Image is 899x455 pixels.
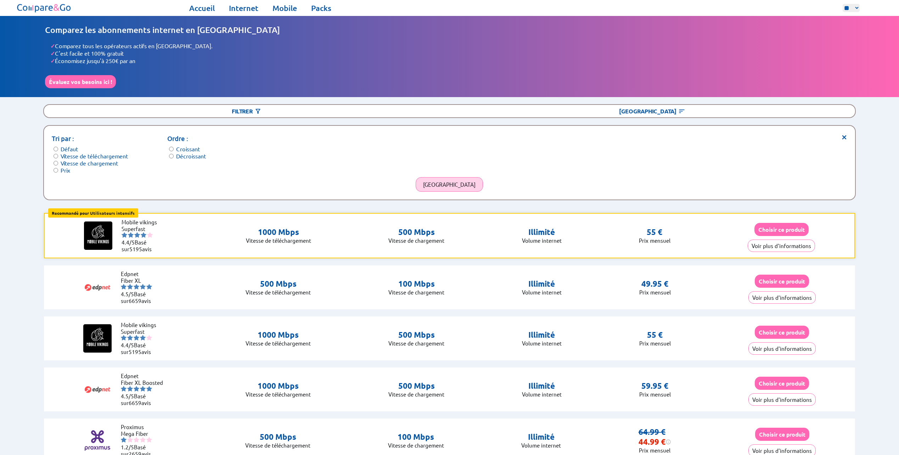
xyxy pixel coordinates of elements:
[246,237,311,244] p: Vitesse de télé­chargement
[134,437,139,443] img: starnr3
[522,237,562,244] p: Volume internet
[84,221,112,250] img: Logo of Mobile vikings
[121,430,163,437] li: Mega Fiber
[639,437,671,447] div: 44.99 €
[748,294,816,301] a: Voir plus d'informations
[146,386,152,392] img: starnr5
[129,348,141,355] span: 5195
[134,284,139,290] img: starnr3
[754,223,809,236] button: Choisir ce produit
[521,442,561,449] p: Volume internet
[246,340,311,347] p: Vitesse de télé­chargement
[121,437,127,443] img: starnr1
[388,227,444,237] p: 500 Mbps
[755,431,809,438] a: Choisir ce produit
[416,177,483,192] button: [GEOGRAPHIC_DATA]
[121,379,163,386] li: Fiber XL Boosted
[83,375,112,404] img: Logo of Edpnet
[16,2,73,14] img: Logo of Compare&Go
[639,391,671,398] p: Prix mensuel
[254,108,262,115] img: Bouton pour ouvrir la section des filtres
[748,396,816,403] a: Voir plus d'informations
[754,226,809,233] a: Choisir ce produit
[748,393,816,406] button: Voir plus d'informations
[146,335,152,341] img: starnr5
[522,279,562,289] p: Illimité
[50,50,854,57] li: C'est facile et 100% gratuit
[522,381,562,391] p: Illimité
[246,391,311,398] p: Vitesse de télé­chargement
[388,237,444,244] p: Vitesse de chargement
[388,340,444,347] p: Vitesse de chargement
[44,105,450,117] div: Filtrer
[121,423,163,430] li: Proximus
[449,105,855,117] div: [GEOGRAPHIC_DATA]
[522,391,562,398] p: Volume internet
[121,444,134,450] span: 1.2/5
[129,297,141,304] span: 6659
[121,393,163,406] li: Basé sur avis
[50,42,55,50] span: ✓
[50,50,55,57] span: ✓
[639,289,671,296] p: Prix mensuel
[748,342,816,355] button: Voir plus d'informations
[388,330,444,340] p: 500 Mbps
[665,439,671,445] img: information
[121,342,134,348] span: 4.4/5
[122,239,164,252] li: Basé sur avis
[128,232,134,238] img: starnr2
[140,284,146,290] img: starnr4
[61,152,128,159] label: Vitesse de téléchargement
[229,3,258,13] a: Internet
[522,340,562,347] p: Volume internet
[388,432,444,442] p: 100 Mbps
[121,342,163,355] li: Basé sur avis
[639,427,665,437] s: 64.99 €
[83,324,112,353] img: Logo of Mobile vikings
[122,232,127,238] img: starnr1
[755,380,809,387] a: Choisir ce produit
[146,284,152,290] img: starnr5
[134,335,139,341] img: starnr3
[755,428,809,441] button: Choisir ce produit
[522,289,562,296] p: Volume internet
[121,386,127,392] img: starnr1
[755,326,809,339] button: Choisir ce produit
[748,240,815,252] button: Voir plus d'informations
[61,167,70,174] label: Prix
[522,330,562,340] p: Illimité
[121,277,163,284] li: Fiber XL
[61,145,78,152] label: Défaut
[83,426,112,455] img: Logo of Proximus
[127,437,133,443] img: starnr2
[748,447,816,454] a: Voir plus d'informations
[127,284,133,290] img: starnr2
[121,284,127,290] img: starnr1
[140,437,146,443] img: starnr4
[311,3,331,13] a: Packs
[272,3,297,13] a: Mobile
[134,386,139,392] img: starnr3
[45,75,116,88] button: Évaluez vos besoins ici !
[176,145,200,152] label: Croissant
[45,25,854,35] h1: Comparez les abonnements internet en [GEOGRAPHIC_DATA]
[522,227,562,237] p: Illimité
[748,291,816,304] button: Voir plus d'informations
[678,108,685,115] img: Bouton pour ouvrir la section de tri
[61,159,118,167] label: Vitesse de chargement
[246,381,311,391] p: 1000 Mbps
[641,381,668,391] p: 59.95 €
[121,335,127,341] img: starnr1
[52,134,128,144] p: Tri par :
[121,291,134,297] span: 4.5/5
[127,335,133,341] img: starnr2
[121,372,163,379] li: Edpnet
[140,386,146,392] img: starnr4
[140,335,146,341] img: starnr4
[189,3,215,13] a: Accueil
[121,321,163,328] li: Mobile vikings
[52,210,135,216] b: Recommandé pour Utilisateurs intensifs
[755,377,809,390] button: Choisir ce produit
[122,239,135,246] span: 4.4/5
[388,391,444,398] p: Vitesse de chargement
